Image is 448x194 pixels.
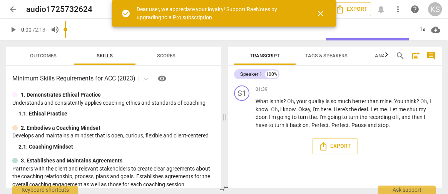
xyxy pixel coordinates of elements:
span: and [368,122,378,128]
span: . [387,106,389,112]
span: . [317,114,319,120]
span: shut [407,106,419,112]
div: 100% [265,70,278,78]
button: Export [312,138,358,154]
span: so [331,98,338,104]
span: / 2:13 [33,27,45,33]
button: Show/Hide comments [425,50,437,62]
span: door [256,114,266,120]
span: ? [283,98,287,104]
span: play_arrow [8,25,18,34]
p: Minimum Skills Requirements for ACC (2023) [12,74,135,83]
span: is [269,98,274,104]
span: . [389,122,390,128]
span: . [331,106,334,112]
button: KS [428,2,442,16]
span: cloud_download [431,25,440,34]
h2: audio1725732624 [26,5,92,14]
span: Skills [97,53,113,59]
span: my [419,106,426,112]
span: and [401,114,412,120]
span: , [310,106,313,112]
p: Develops and maintains a mindset that is open, curious, flexible and client-centered [12,132,215,140]
span: . [309,122,311,128]
span: . [266,114,269,120]
span: is [326,98,331,104]
span: . [329,122,331,128]
span: the [349,106,358,112]
span: back [290,122,303,128]
span: Tags & Speakers [305,53,348,59]
span: Here's [334,106,349,112]
span: visibility [157,74,167,83]
span: . [368,106,371,112]
p: Understands and consistently applies coaching ethics and standards of coaching [12,99,215,107]
span: Perfect [311,122,329,128]
span: off [392,114,399,120]
div: Ask support [378,186,436,194]
span: I'm [319,114,328,120]
span: , [278,106,280,112]
span: post_add [411,51,420,60]
span: deal [358,106,368,112]
span: this [274,98,283,104]
span: me [398,106,407,112]
span: turn [348,114,359,120]
span: ? [416,98,420,104]
span: Export [319,142,351,151]
button: Play [6,23,20,37]
span: Let [371,106,379,112]
p: 2. Embodies a Coaching Mindset [21,124,100,132]
span: check_circle [121,9,130,18]
span: turn [274,122,286,128]
span: mine [380,98,391,104]
a: Help [153,72,168,85]
span: compare_arrows [219,184,229,193]
button: Volume [48,23,62,37]
div: Speaker 1 [240,70,262,78]
span: volume_up [50,25,60,34]
div: Change speaker [234,85,249,101]
span: Pause [351,122,368,128]
span: search [396,51,405,60]
span: going [277,114,292,120]
span: comment [426,51,436,60]
a: Help [408,2,422,16]
div: Dear user, we appreciate your loyalty! Support RaeNotes by upgrading to a [137,5,302,21]
span: it [286,122,290,128]
span: quality [308,98,326,104]
span: Export [335,5,368,14]
span: , [294,98,296,104]
p: 3. Establishes and Maintains Agreements [21,157,122,165]
span: close [316,9,325,18]
span: Filler word [271,106,278,112]
span: . [349,122,351,128]
div: Keyboard shortcuts [12,186,78,194]
span: arrow_back [8,5,18,14]
span: I [430,98,431,104]
span: , [399,114,401,120]
span: . [296,106,298,112]
button: Export [332,2,371,16]
span: 01:39 [256,86,267,93]
button: Search [394,50,406,62]
p: 1. Demonstrates Ethical Practice [21,91,101,99]
span: Let [389,106,398,112]
span: Scores [157,53,176,59]
span: on [303,122,309,128]
span: I'm [269,114,277,120]
span: to [292,114,298,120]
span: Analytics [375,53,401,59]
span: , [427,98,430,104]
span: more_vert [393,5,403,14]
span: . [391,98,394,104]
div: 1x [415,23,430,36]
span: then [412,114,424,120]
span: help [410,5,420,14]
span: Perfect [331,122,349,128]
span: I [280,106,283,112]
span: What [256,98,269,104]
span: have [256,122,268,128]
span: the [359,114,368,120]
